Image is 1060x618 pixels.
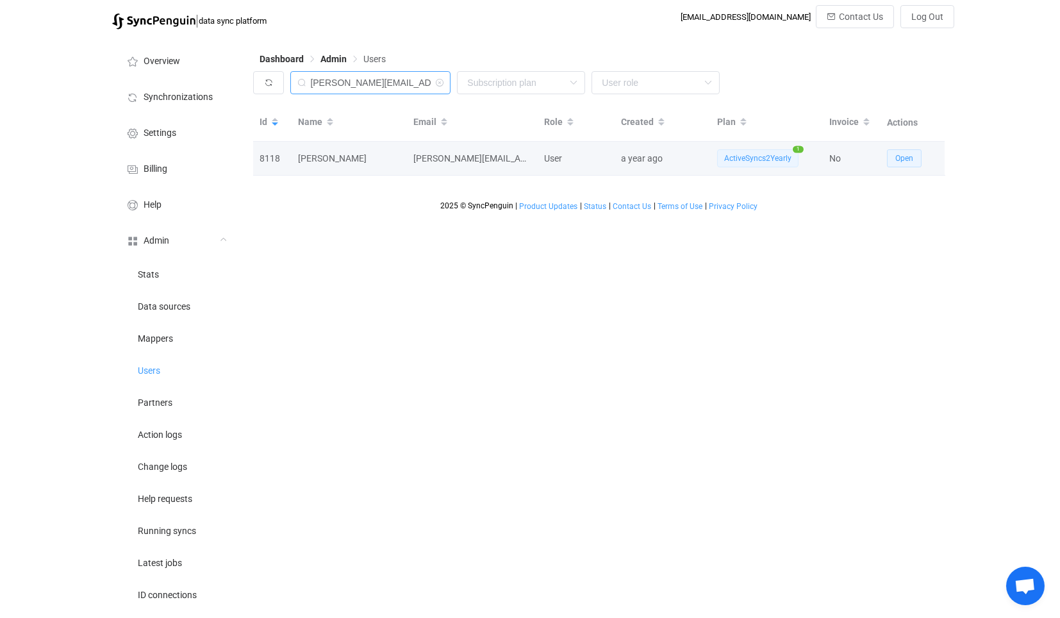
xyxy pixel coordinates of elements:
[538,112,615,133] div: Role
[112,12,267,29] a: |data sync platform
[112,114,240,150] a: Settings
[112,186,240,222] a: Help
[112,354,240,386] a: Users
[609,201,611,210] span: |
[144,56,180,67] span: Overview
[144,92,213,103] span: Synchronizations
[658,202,703,211] span: Terms of Use
[290,71,451,94] input: Search
[900,5,954,28] button: Log Out
[138,494,192,505] span: Help requests
[144,128,176,138] span: Settings
[793,146,804,153] span: 1
[138,366,160,376] span: Users
[881,115,945,130] div: Actions
[1006,567,1045,605] div: Open chat
[112,13,195,29] img: syncpenguin.svg
[144,200,161,210] span: Help
[613,202,652,211] span: Contact Us
[584,202,608,211] a: Status
[887,149,922,167] button: Open
[138,526,196,537] span: Running syncs
[112,290,240,322] a: Data sources
[519,202,579,211] a: Product Updates
[138,334,173,344] span: Mappers
[112,546,240,578] a: Latest jobs
[717,149,799,167] span: ActiveSyncs2Yearly
[705,201,707,210] span: |
[112,78,240,114] a: Synchronizations
[709,202,759,211] a: Privacy Policy
[615,151,711,166] div: a year ago
[911,12,943,22] span: Log Out
[292,151,407,166] div: [PERSON_NAME]
[895,154,913,163] span: Open
[112,386,240,418] a: Partners
[112,42,240,78] a: Overview
[407,112,538,133] div: Email
[138,462,187,472] span: Change logs
[138,558,182,569] span: Latest jobs
[112,578,240,610] a: ID connections
[253,112,292,133] div: Id
[363,54,386,64] span: Users
[199,16,267,26] span: data sync platform
[260,54,386,63] div: Breadcrumb
[613,202,652,211] a: Contact Us
[538,151,615,166] div: User
[112,450,240,482] a: Change logs
[138,302,190,312] span: Data sources
[292,112,407,133] div: Name
[654,201,656,210] span: |
[457,71,585,94] input: Subscription plan
[407,151,538,166] div: [PERSON_NAME][EMAIL_ADDRESS][DOMAIN_NAME]
[260,54,304,64] span: Dashboard
[520,202,578,211] span: Product Updates
[253,151,292,166] div: 8118
[138,270,159,280] span: Stats
[144,164,167,174] span: Billing
[711,112,823,133] div: Plan
[709,202,758,211] span: Privacy Policy
[138,430,182,440] span: Action logs
[592,71,720,94] input: User role
[515,201,517,210] span: |
[138,398,172,408] span: Partners
[144,236,169,246] span: Admin
[816,5,894,28] button: Contact Us
[887,153,922,163] a: Open
[580,201,582,210] span: |
[112,150,240,186] a: Billing
[112,322,240,354] a: Mappers
[681,12,811,22] div: [EMAIL_ADDRESS][DOMAIN_NAME]
[112,514,240,546] a: Running syncs
[440,201,513,210] span: 2025 © SyncPenguin
[823,112,881,133] div: Invoice
[138,590,197,601] span: ID connections
[112,418,240,450] a: Action logs
[615,112,711,133] div: Created
[584,202,607,211] span: Status
[195,12,199,29] span: |
[320,54,347,64] span: Admin
[112,258,240,290] a: Stats
[112,482,240,514] a: Help requests
[658,202,704,211] a: Terms of Use
[839,12,883,22] span: Contact Us
[823,151,881,166] div: No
